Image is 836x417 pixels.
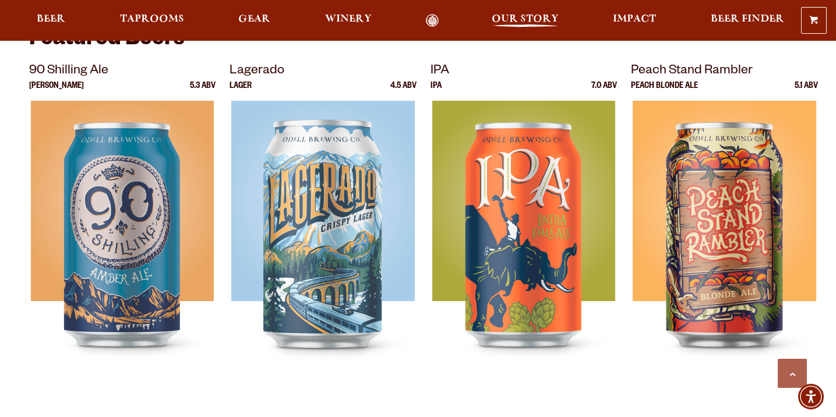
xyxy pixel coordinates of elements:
img: 90 Shilling Ale [31,101,214,392]
img: Peach Stand Rambler [633,101,816,392]
a: Beer Finder [703,14,792,27]
a: Taprooms [112,14,192,27]
img: Lagerado [231,101,414,392]
p: 90 Shilling Ale [29,61,216,82]
a: Odell Home [410,14,454,27]
a: IPA IPA 7.0 ABV IPA IPA [431,61,617,392]
a: Winery [318,14,379,27]
span: Beer [37,15,65,24]
p: 5.3 ABV [190,82,216,101]
p: Peach Stand Rambler [631,61,817,82]
a: 90 Shilling Ale [PERSON_NAME] 5.3 ABV 90 Shilling Ale 90 Shilling Ale [29,61,216,392]
p: 5.1 ABV [795,82,818,101]
p: IPA [431,82,442,101]
span: Taprooms [120,15,184,24]
p: Lager [230,82,252,101]
span: Beer Finder [711,15,784,24]
p: Lagerado [230,61,416,82]
p: [PERSON_NAME] [29,82,84,101]
h3: Featured Beers [29,26,807,61]
img: IPA [432,101,615,392]
a: Peach Stand Rambler Peach Blonde Ale 5.1 ABV Peach Stand Rambler Peach Stand Rambler [631,61,817,392]
span: Impact [613,15,656,24]
span: Our Story [492,15,559,24]
a: Beer [29,14,73,27]
a: Impact [605,14,664,27]
div: Accessibility Menu [798,384,824,409]
a: Scroll to top [778,359,807,388]
p: Peach Blonde Ale [631,82,698,101]
p: IPA [431,61,617,82]
p: 4.5 ABV [390,82,417,101]
a: Lagerado Lager 4.5 ABV Lagerado Lagerado [230,61,416,392]
p: 7.0 ABV [591,82,617,101]
span: Winery [325,15,372,24]
a: Our Story [484,14,566,27]
span: Gear [238,15,270,24]
a: Gear [231,14,278,27]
